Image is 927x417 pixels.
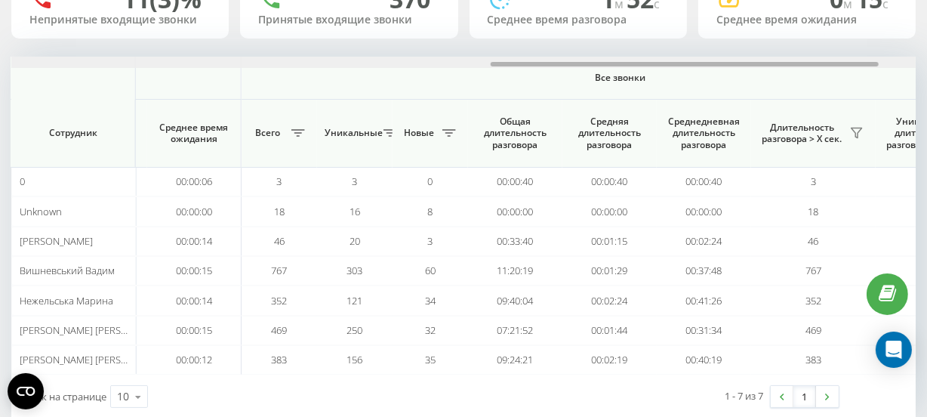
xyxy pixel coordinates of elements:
[147,256,242,286] td: 00:00:15
[811,175,816,188] span: 3
[20,294,113,307] span: Нежельська Марина
[562,316,657,345] td: 00:01:44
[347,294,363,307] span: 121
[657,316,751,345] td: 00:31:34
[425,264,436,277] span: 60
[258,14,439,26] div: Принятые входящие звонки
[325,127,379,139] span: Уникальные
[159,122,229,145] span: Среднее время ожидания
[562,286,657,315] td: 00:02:24
[147,286,242,315] td: 00:00:14
[353,175,358,188] span: 3
[24,127,122,139] span: Сотрудник
[272,294,288,307] span: 352
[805,294,821,307] span: 352
[117,389,129,404] div: 10
[272,323,288,337] span: 469
[805,353,821,366] span: 383
[20,175,25,188] span: 0
[29,14,211,26] div: Непринятые входящие звонки
[657,286,751,315] td: 00:41:26
[428,234,433,248] span: 3
[277,175,282,188] span: 3
[20,205,62,218] span: Unknown
[562,167,657,196] td: 00:00:40
[488,14,669,26] div: Среднее время разговора
[657,256,751,286] td: 00:37:48
[147,196,242,226] td: 00:00:00
[272,264,288,277] span: 767
[808,205,819,218] span: 18
[147,167,242,196] td: 00:00:06
[716,14,898,26] div: Среднее время ожидания
[350,205,360,218] span: 16
[562,196,657,226] td: 00:00:00
[657,167,751,196] td: 00:00:40
[249,127,287,139] span: Всего
[468,227,562,256] td: 00:33:40
[425,294,436,307] span: 34
[347,264,363,277] span: 303
[876,332,912,368] div: Open Intercom Messenger
[808,234,819,248] span: 46
[468,286,562,315] td: 09:40:04
[562,227,657,256] td: 00:01:15
[347,353,363,366] span: 156
[147,316,242,345] td: 00:00:15
[657,345,751,375] td: 00:40:19
[20,234,93,248] span: [PERSON_NAME]
[20,264,115,277] span: Вишневський Вадим
[400,127,438,139] span: Новые
[8,373,44,409] button: Open CMP widget
[805,264,821,277] span: 767
[347,323,363,337] span: 250
[793,386,816,407] a: 1
[468,345,562,375] td: 09:24:21
[725,388,763,403] div: 1 - 7 из 7
[272,353,288,366] span: 383
[657,196,751,226] td: 00:00:00
[668,116,740,151] span: Среднедневная длительность разговора
[274,205,285,218] span: 18
[805,323,821,337] span: 469
[428,205,433,218] span: 8
[479,116,551,151] span: Общая длительность разговора
[468,167,562,196] td: 00:00:40
[350,234,360,248] span: 20
[147,345,242,375] td: 00:00:12
[274,234,285,248] span: 46
[147,227,242,256] td: 00:00:14
[574,116,645,151] span: Средняя длительность разговора
[468,256,562,286] td: 11:20:19
[20,323,168,337] span: [PERSON_NAME] [PERSON_NAME]
[468,316,562,345] td: 07:21:52
[657,227,751,256] td: 00:02:24
[425,353,436,366] span: 35
[562,345,657,375] td: 00:02:19
[759,122,845,145] span: Длительность разговора > Х сек.
[562,256,657,286] td: 00:01:29
[425,323,436,337] span: 32
[19,390,106,403] span: Строк на странице
[20,353,168,366] span: [PERSON_NAME] [PERSON_NAME]
[428,175,433,188] span: 0
[468,196,562,226] td: 00:00:00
